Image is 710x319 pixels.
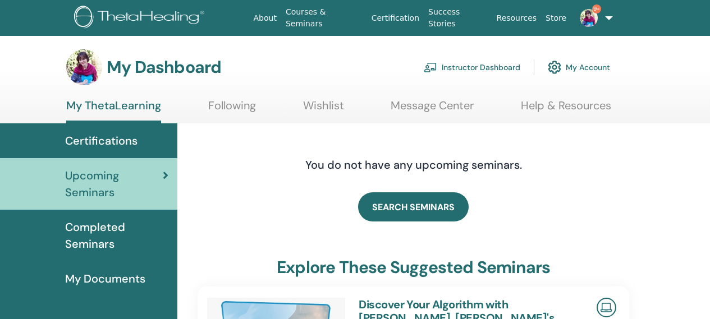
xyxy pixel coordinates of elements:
h3: explore these suggested seminars [277,257,550,278]
span: SEARCH SEMINARS [372,201,455,213]
a: About [249,8,281,29]
a: Resources [492,8,542,29]
span: 9+ [592,4,601,13]
a: Help & Resources [521,99,611,121]
img: default.jpg [580,9,598,27]
a: Success Stories [424,2,492,34]
a: SEARCH SEMINARS [358,192,469,221]
img: default.jpg [66,49,102,85]
img: Live Online Seminar [597,298,616,317]
a: Following [208,99,256,121]
a: Message Center [391,99,474,121]
a: My Account [548,55,610,80]
h4: You do not have any upcoming seminars. [237,158,590,172]
span: My Documents [65,270,145,287]
a: My ThetaLearning [66,99,161,123]
a: Certification [367,8,424,29]
span: Completed Seminars [65,219,168,252]
img: chalkboard-teacher.svg [424,62,437,72]
span: Upcoming Seminars [65,167,163,201]
h3: My Dashboard [107,57,221,77]
img: cog.svg [548,58,561,77]
a: Store [541,8,571,29]
img: logo.png [74,6,208,31]
a: Wishlist [303,99,344,121]
span: Certifications [65,132,138,149]
a: Instructor Dashboard [424,55,520,80]
a: Courses & Seminars [281,2,367,34]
